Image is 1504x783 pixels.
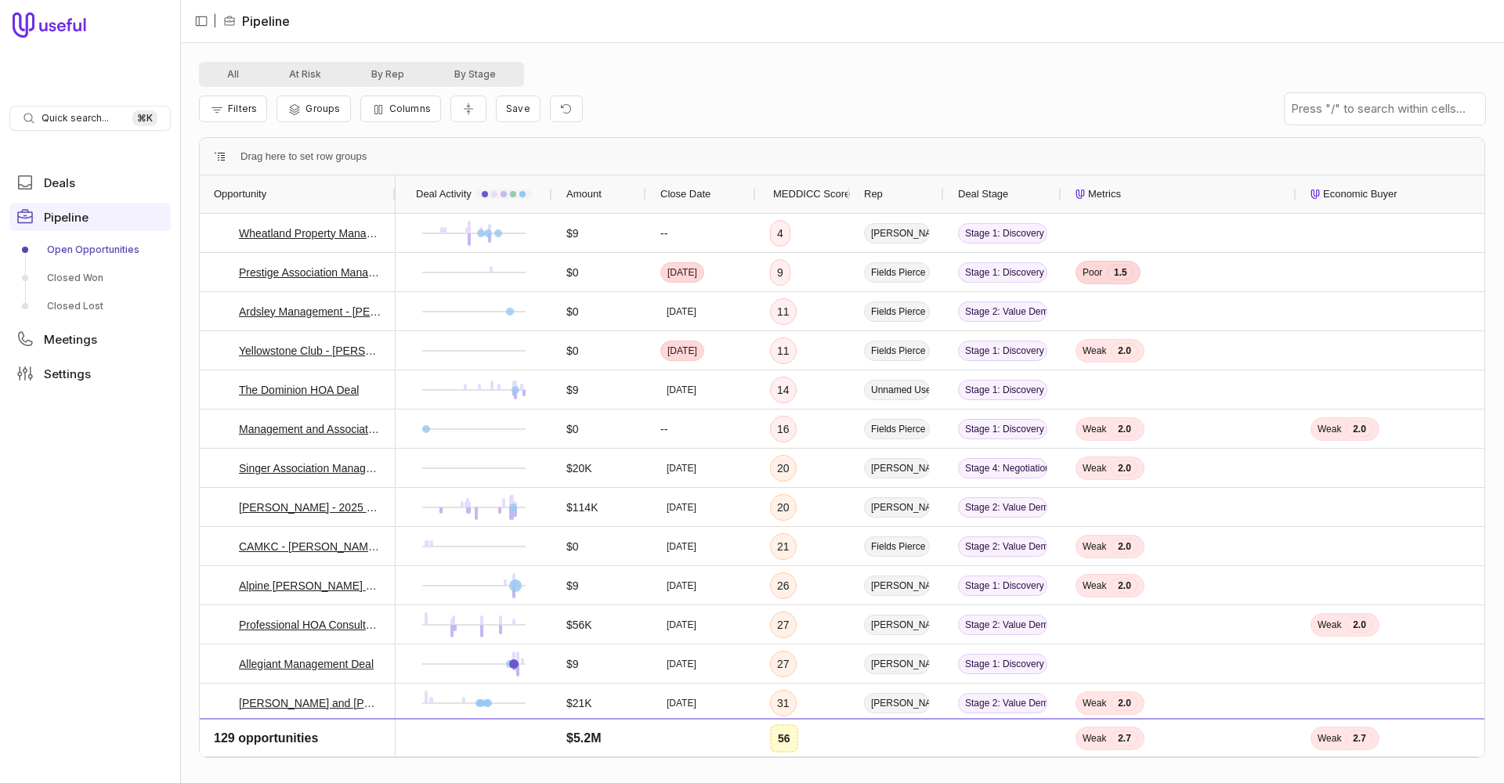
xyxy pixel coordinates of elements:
a: Closed Won [9,265,171,290]
time: [DATE] [667,540,696,553]
a: Singer Association Management - New Deal [239,459,381,478]
span: Rep [864,185,883,204]
a: [PERSON_NAME] and [PERSON_NAME] [239,694,381,713]
div: 11 [777,302,790,321]
div: 20 [777,498,790,517]
button: At Risk [264,65,346,84]
button: Create a new saved view [496,96,540,122]
button: Collapse sidebar [190,9,213,33]
a: Professional HOA Consultants - New Deal [239,615,381,634]
span: $0 [566,341,579,360]
div: MEDDICC Score [770,175,836,213]
span: 1.5 [1107,265,1133,280]
span: 2.0 [1111,460,1137,476]
span: Fields Pierce [864,419,930,439]
a: Meetings [9,325,171,353]
span: Pipeline [44,211,89,223]
span: MEDDICC Score [773,185,850,204]
span: Opportunity [214,185,266,204]
span: 2.0 [1111,539,1137,554]
time: [DATE] [667,658,696,670]
time: [DATE] [667,736,696,749]
div: 14 [777,381,790,399]
span: [PERSON_NAME] [864,654,930,674]
span: Stage 1: Discovery [958,223,1047,244]
a: Settings [9,359,171,388]
span: Deal Stage [958,185,1008,204]
span: Stage 1: Discovery [958,262,1047,283]
a: Alpine [PERSON_NAME] Management Deal [239,576,381,595]
span: Stage 1: Discovery [958,654,1047,674]
li: Pipeline [223,12,290,31]
span: Weak [1083,345,1106,357]
span: Fields Pierce [864,262,930,283]
span: Weak [1318,619,1341,631]
span: Settings [44,368,91,380]
time: [DATE] [667,462,696,474]
button: All [202,65,264,84]
span: [PERSON_NAME] [864,497,930,518]
a: Yellowstone Club - [PERSON_NAME] Deal [239,341,381,360]
time: [DATE] [667,345,697,357]
span: Economic Buyer [1323,185,1397,204]
a: Pipeline [9,203,171,231]
span: Drag here to set row groups [240,147,367,166]
button: Columns [360,96,441,122]
span: Amount [566,185,602,204]
span: Fields Pierce [864,301,930,322]
span: Fields Pierce [864,536,930,557]
time: [DATE] [667,305,696,318]
span: [PERSON_NAME] [864,576,930,596]
time: [DATE] [667,501,696,514]
time: [DATE] [667,266,697,279]
kbd: ⌘ K [132,110,157,126]
span: Weak [1083,697,1106,709]
span: 2.0 [1111,695,1137,711]
span: $9 [566,576,579,595]
div: 26 [777,576,790,595]
span: Stage 2: Value Demonstration [958,732,1047,752]
span: Filters [228,103,257,114]
span: $21K [566,694,592,713]
span: Deals [44,177,75,189]
span: Columns [389,103,431,114]
div: 21 [777,537,790,556]
a: Allegiant Management Deal [239,655,374,673]
span: [PERSON_NAME] [864,458,930,478]
time: [DATE] [667,619,696,631]
button: Reset view [550,96,583,123]
a: Closed Lost [9,294,171,319]
span: 2.0 [1111,343,1137,359]
span: Weak [1083,423,1106,435]
span: $0 [566,537,579,556]
span: Save [506,103,530,114]
span: Unnamed User [864,380,930,400]
span: $9 [566,224,579,243]
span: $0 [566,302,579,321]
span: Stage 2: Value Demonstration [958,615,1047,635]
span: 2.0 [1111,421,1137,437]
div: 11 [777,341,790,360]
time: [DATE] [667,579,696,592]
button: Group Pipeline [277,96,350,122]
a: Wheatland Property Management, Inc Deal [239,224,381,243]
div: Metrics [1076,175,1282,213]
span: Stage 1: Discovery [958,576,1047,596]
div: 16 [777,420,790,438]
span: $9 [566,655,579,673]
div: 27 [777,655,790,673]
div: 27 [777,615,790,634]
span: | [213,12,217,31]
span: Weak [1318,423,1341,435]
div: 9 [777,263,783,282]
span: Weak [1083,579,1106,592]
button: By Rep [346,65,429,84]
span: $114K [566,498,598,517]
span: Deal Activity [416,185,472,204]
span: Stage 2: Value Demonstration [958,497,1047,518]
a: The Dominion HOA Deal [239,381,359,399]
span: Metrics [1088,185,1121,204]
div: -- [646,214,756,252]
span: $9 [566,381,579,399]
span: [PERSON_NAME] [864,732,930,752]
